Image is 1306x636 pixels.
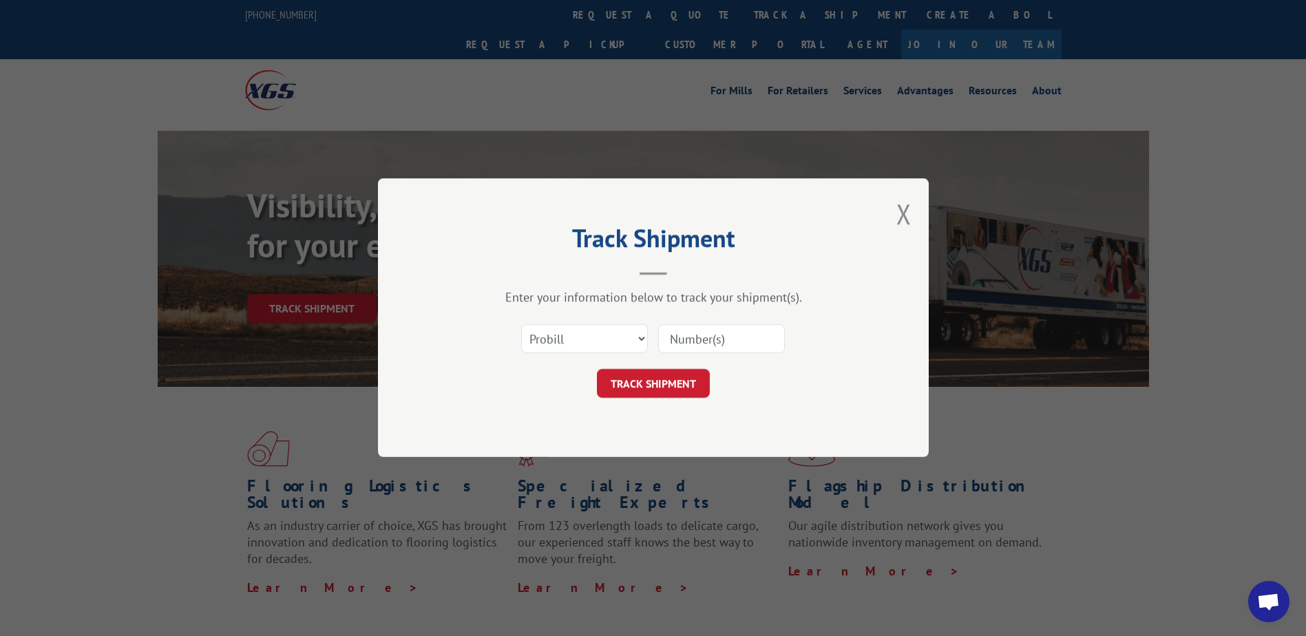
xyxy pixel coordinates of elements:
h2: Track Shipment [447,229,860,255]
button: TRACK SHIPMENT [597,370,710,399]
div: Enter your information below to track your shipment(s). [447,290,860,306]
button: Close modal [896,195,912,232]
input: Number(s) [658,325,785,354]
a: Open chat [1248,581,1289,622]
